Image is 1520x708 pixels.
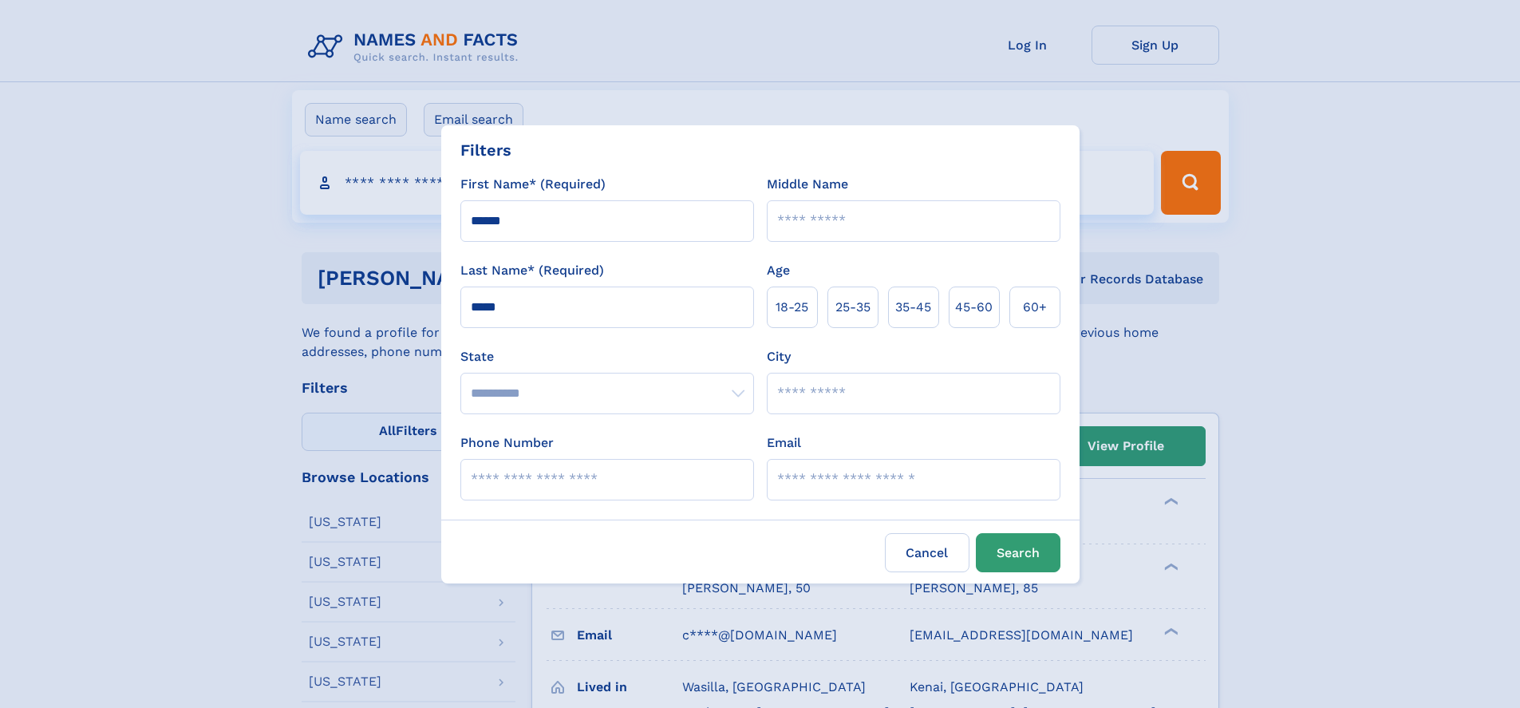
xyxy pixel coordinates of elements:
span: 18‑25 [776,298,808,317]
label: State [460,347,754,366]
label: First Name* (Required) [460,175,606,194]
label: Age [767,261,790,280]
span: 35‑45 [895,298,931,317]
label: City [767,347,791,366]
div: Filters [460,138,511,162]
span: 45‑60 [955,298,993,317]
label: Email [767,433,801,453]
button: Search [976,533,1060,572]
label: Last Name* (Required) [460,261,604,280]
span: 60+ [1023,298,1047,317]
label: Phone Number [460,433,554,453]
label: Middle Name [767,175,848,194]
span: 25‑35 [835,298,871,317]
label: Cancel [885,533,969,572]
